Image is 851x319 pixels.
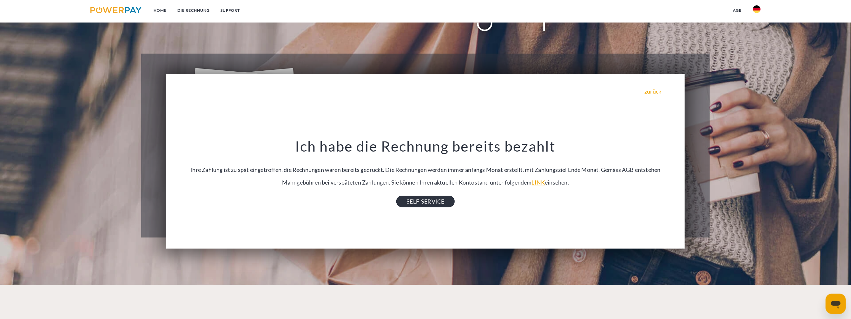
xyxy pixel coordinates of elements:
[174,138,676,155] h3: Ich habe die Rechnung bereits bezahlt
[826,294,846,314] iframe: Schaltfläche zum Öffnen des Messaging-Fensters
[174,138,676,201] div: Ihre Zahlung ist zu spät eingetroffen, die Rechnungen waren bereits gedruckt. Die Rechnungen werd...
[148,5,172,16] a: Home
[172,5,215,16] a: DIE RECHNUNG
[753,5,761,13] img: de
[90,7,142,13] img: logo-powerpay.svg
[644,88,661,94] a: zurück
[728,5,748,16] a: agb
[215,5,245,16] a: SUPPORT
[396,196,454,207] a: SELF-SERVICE
[532,179,545,186] a: LINK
